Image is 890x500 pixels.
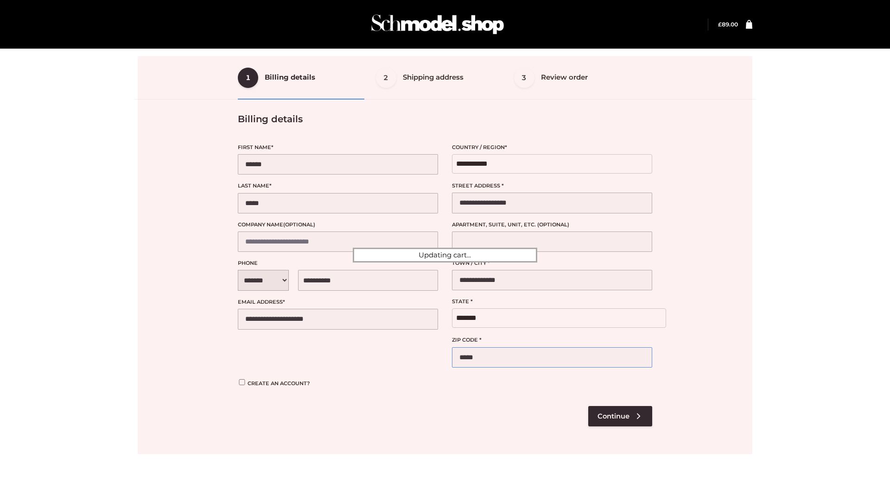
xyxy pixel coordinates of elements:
div: Updating cart... [353,248,537,262]
img: Schmodel Admin 964 [368,6,507,43]
bdi: 89.00 [718,21,738,28]
span: £ [718,21,722,28]
a: £89.00 [718,21,738,28]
